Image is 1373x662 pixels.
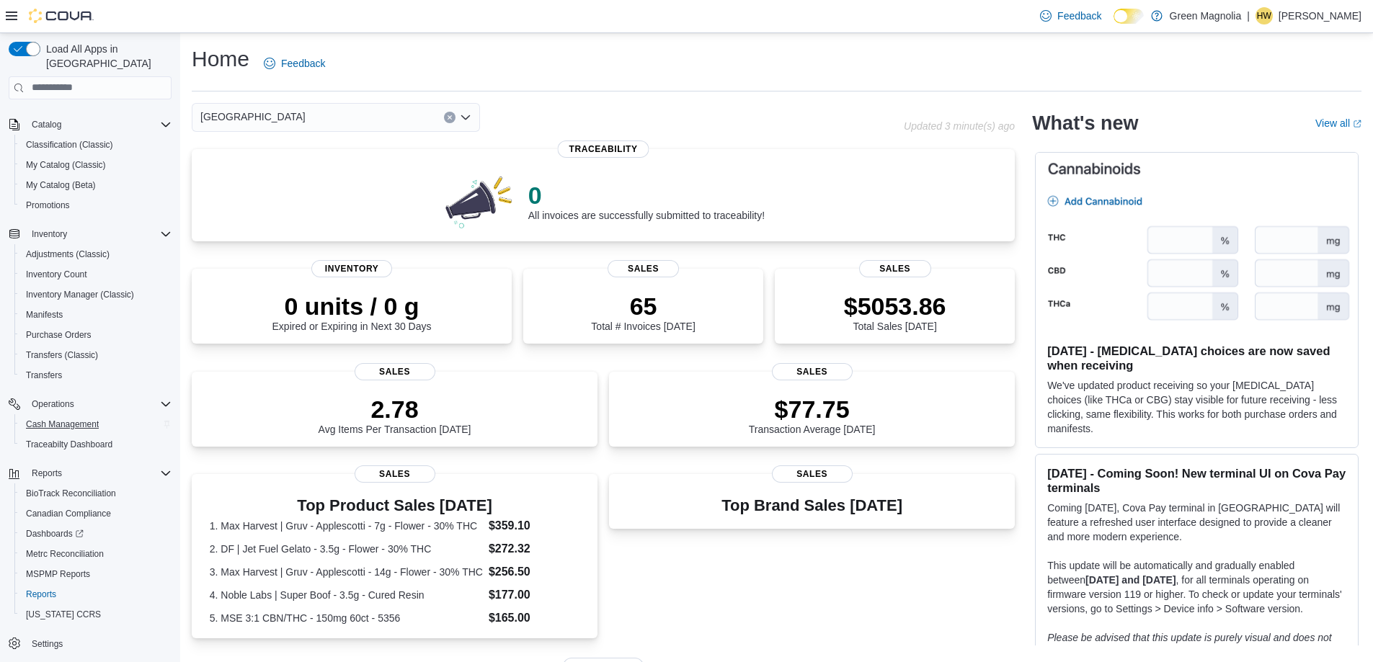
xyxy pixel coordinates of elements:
span: Reports [32,468,62,479]
span: Settings [26,635,172,653]
span: Manifests [26,309,63,321]
img: Cova [29,9,94,23]
button: Promotions [14,195,177,215]
a: Traceabilty Dashboard [20,436,118,453]
h3: Top Brand Sales [DATE] [721,497,902,514]
span: Canadian Compliance [26,508,111,519]
span: Adjustments (Classic) [20,246,172,263]
a: Inventory Count [20,266,93,283]
div: All invoices are successfully submitted to traceability! [528,181,765,221]
div: Avg Items Per Transaction [DATE] [319,395,471,435]
span: Washington CCRS [20,606,172,623]
dd: $165.00 [489,609,579,627]
span: Transfers [26,370,62,381]
p: This update will be automatically and gradually enabled between , for all terminals operating on ... [1047,558,1346,616]
button: Operations [3,394,177,414]
span: Inventory [26,225,172,243]
span: MSPMP Reports [20,565,172,583]
a: Dashboards [14,524,177,544]
h3: [DATE] - [MEDICAL_DATA] choices are now saved when receiving [1047,344,1346,372]
a: My Catalog (Beta) [20,176,102,194]
button: Catalog [3,115,177,135]
span: My Catalog (Classic) [20,156,172,174]
span: Dashboards [26,528,84,540]
span: Inventory Manager (Classic) [20,286,172,303]
p: $77.75 [749,395,876,424]
span: Traceabilty Dashboard [26,439,112,450]
button: Canadian Compliance [14,504,177,524]
span: Sales [772,363,853,380]
a: My Catalog (Classic) [20,156,112,174]
a: Cash Management [20,416,105,433]
a: Dashboards [20,525,89,542]
a: Metrc Reconciliation [20,545,110,563]
span: Catalog [32,119,61,130]
button: Metrc Reconciliation [14,544,177,564]
div: Total # Invoices [DATE] [591,292,695,332]
dt: 5. MSE 3:1 CBN/THC - 150mg 60ct - 5356 [210,611,483,625]
button: My Catalog (Beta) [14,175,177,195]
span: Operations [26,395,172,413]
p: $5053.86 [844,292,946,321]
span: [GEOGRAPHIC_DATA] [200,108,306,125]
button: Inventory [3,224,177,244]
p: We've updated product receiving so your [MEDICAL_DATA] choices (like THCa or CBG) stay visible fo... [1047,378,1346,436]
button: Reports [26,465,68,482]
input: Dark Mode [1114,9,1144,24]
h3: Top Product Sales [DATE] [210,497,580,514]
p: [PERSON_NAME] [1279,7,1361,24]
span: Manifests [20,306,172,323]
h2: What's new [1032,112,1138,135]
dd: $177.00 [489,586,579,604]
button: Settings [3,633,177,654]
button: Reports [14,584,177,604]
span: Inventory Manager (Classic) [26,289,134,300]
button: Inventory Manager (Classic) [14,285,177,305]
dt: 1. Max Harvest | Gruv - Applescotti - 7g - Flower - 30% THC [210,519,483,533]
a: MSPMP Reports [20,565,96,583]
span: My Catalog (Beta) [20,176,172,194]
span: Inventory [311,260,392,277]
span: Transfers (Classic) [26,349,98,361]
a: [US_STATE] CCRS [20,606,107,623]
span: Reports [20,586,172,603]
p: | [1247,7,1250,24]
dt: 3. Max Harvest | Gruv - Applescotti - 14g - Flower - 30% THC [210,565,483,579]
button: Purchase Orders [14,325,177,345]
button: Inventory Count [14,264,177,285]
a: Adjustments (Classic) [20,246,115,263]
dd: $256.50 [489,563,579,581]
button: [US_STATE] CCRS [14,604,177,625]
a: Classification (Classic) [20,136,119,153]
span: Inventory [32,228,67,240]
span: [US_STATE] CCRS [26,609,101,620]
span: Settings [32,638,63,650]
span: Cash Management [26,419,99,430]
span: Operations [32,398,74,410]
img: 0 [442,172,517,230]
span: MSPMP Reports [26,568,90,580]
em: Please be advised that this update is purely visual and does not impact payment functionality. [1047,632,1332,658]
span: Canadian Compliance [20,505,172,522]
span: Inventory Count [26,269,87,280]
p: 0 [528,181,765,210]
button: Traceabilty Dashboard [14,434,177,455]
span: Transfers [20,367,172,384]
button: Operations [26,395,80,413]
dd: $359.10 [489,517,579,534]
p: 0 units / 0 g [272,292,432,321]
button: Inventory [26,225,73,243]
button: Adjustments (Classic) [14,244,177,264]
span: Classification (Classic) [20,136,172,153]
a: Transfers (Classic) [20,346,104,364]
span: BioTrack Reconciliation [20,485,172,502]
div: Expired or Expiring in Next 30 Days [272,292,432,332]
span: Purchase Orders [26,329,92,341]
button: BioTrack Reconciliation [14,483,177,504]
a: Feedback [1034,1,1107,30]
p: Updated 3 minute(s) ago [904,120,1015,132]
span: Adjustments (Classic) [26,249,110,260]
span: Feedback [1057,9,1101,23]
svg: External link [1353,120,1361,128]
strong: [DATE] and [DATE] [1085,574,1176,586]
